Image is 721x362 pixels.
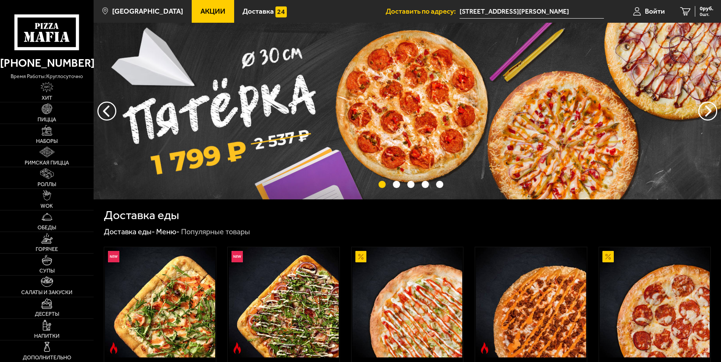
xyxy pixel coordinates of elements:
a: АкционныйАль-Шам 25 см (тонкое тесто) [352,247,463,357]
img: Пепперони 25 см (толстое с сыром) [600,247,710,357]
img: Биф чили 25 см (толстое с сыром) [476,247,586,357]
div: Популярные товары [181,227,250,237]
a: Меню- [156,227,180,236]
img: Острое блюдо [108,342,119,354]
span: Войти [645,8,665,15]
h1: Доставка еды [104,209,179,221]
img: Акционный [355,251,367,262]
a: Острое блюдоБиф чили 25 см (толстое с сыром) [475,247,587,357]
span: Десерты [35,312,59,317]
span: Горячее [36,247,58,252]
button: точки переключения [378,181,386,188]
span: Наборы [36,139,58,144]
img: Новинка [108,251,119,262]
img: Акционный [602,251,614,262]
button: предыдущий [698,102,717,121]
span: Роллы [38,182,56,187]
button: следующий [97,102,116,121]
img: Аль-Шам 25 см (тонкое тесто) [352,247,462,357]
a: НовинкаОстрое блюдоРимская с креветками [104,247,216,357]
span: Россия, Санкт-Петербург, улица Антонова-Овсеенко, 11к2 [460,5,604,19]
img: Римская с креветками [105,247,215,357]
span: Римская пицца [25,160,69,166]
img: Новинка [231,251,243,262]
input: Ваш адрес доставки [460,5,604,19]
span: Хит [42,96,52,101]
span: Доставить по адресу: [386,8,460,15]
button: точки переключения [393,181,400,188]
span: Напитки [34,334,59,339]
span: Доставка [242,8,274,15]
img: Римская с мясным ассорти [229,247,339,357]
span: 0 руб. [700,6,713,11]
button: точки переключения [436,181,443,188]
a: Доставка еды- [104,227,155,236]
button: точки переключения [422,181,429,188]
a: АкционныйПепперони 25 см (толстое с сыром) [599,247,711,357]
img: 15daf4d41897b9f0e9f617042186c801.svg [275,6,287,18]
span: Акции [200,8,225,15]
img: Острое блюдо [479,342,490,354]
a: НовинкаОстрое блюдоРимская с мясным ассорти [228,247,339,357]
span: WOK [41,204,53,209]
span: 0 шт. [700,12,713,17]
button: точки переключения [407,181,414,188]
span: Обеды [38,225,56,230]
img: Острое блюдо [231,342,243,354]
span: Супы [39,268,55,274]
span: [GEOGRAPHIC_DATA] [112,8,183,15]
span: Салаты и закуски [21,290,72,295]
span: Пицца [38,117,56,122]
span: Дополнительно [23,355,71,360]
